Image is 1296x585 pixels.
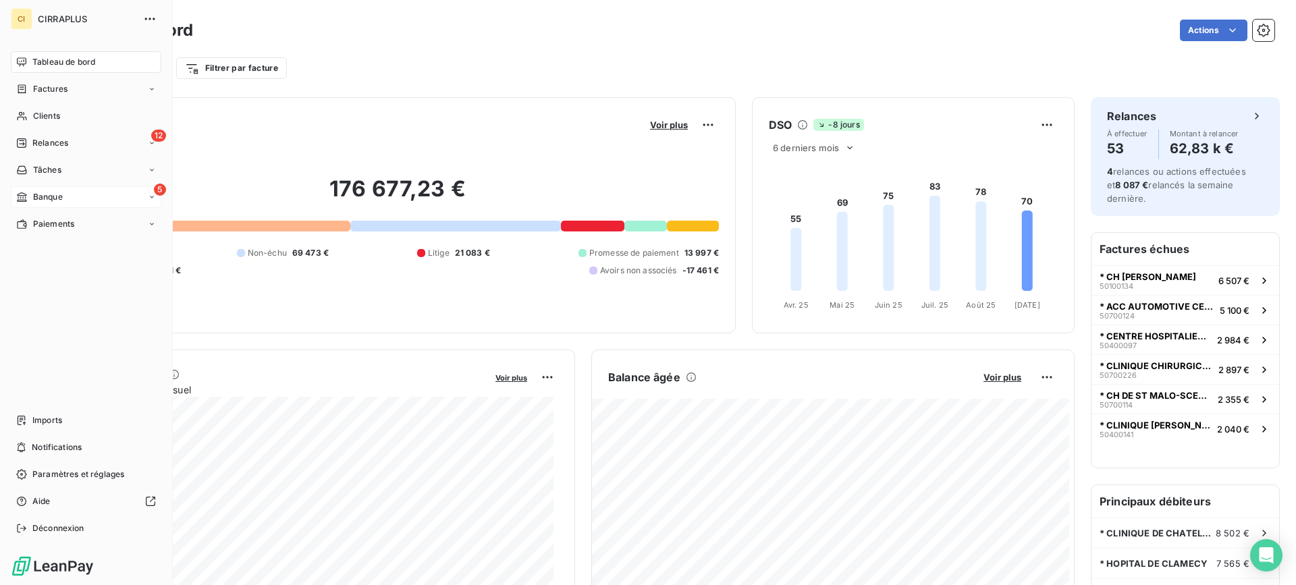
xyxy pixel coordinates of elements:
span: Voir plus [983,372,1021,383]
span: 2 355 € [1218,394,1249,405]
span: CIRRAPLUS [38,13,135,24]
button: Actions [1180,20,1247,41]
span: 8 087 € [1115,179,1148,190]
button: * CH DE ST MALO-SCES ECO.507001142 355 € [1091,384,1279,414]
span: Non-échu [248,247,287,259]
span: 69 473 € [292,247,329,259]
span: Tâches [33,164,61,176]
h6: Principaux débiteurs [1091,485,1279,518]
tspan: [DATE] [1015,300,1040,310]
span: * CLINIQUE [PERSON_NAME] (398SS) [1100,420,1212,430]
span: 5 100 € [1220,305,1249,316]
span: Avoirs non associés [600,264,677,277]
h6: Balance âgée [608,369,680,385]
span: Factures [33,83,67,95]
span: 2 040 € [1217,424,1249,435]
span: 2 897 € [1218,364,1249,375]
a: Aide [11,491,161,512]
span: À effectuer [1107,130,1147,138]
h6: DSO [769,117,792,133]
span: 50700226 [1100,371,1137,379]
h2: 176 677,23 € [76,175,719,216]
tspan: Août 25 [966,300,996,310]
button: * CLINIQUE CHIRURGICALE VIA DOMITIA507002262 897 € [1091,354,1279,384]
h6: Factures échues [1091,233,1279,265]
button: Voir plus [491,371,531,383]
span: Promesse de paiement [589,247,679,259]
span: Relances [32,137,68,149]
div: Open Intercom Messenger [1250,539,1282,572]
span: Imports [32,414,62,426]
button: * CH [PERSON_NAME]501001346 507 € [1091,265,1279,295]
button: * CENTRE HOSPITALIER [GEOGRAPHIC_DATA]504000972 984 € [1091,325,1279,354]
span: 13 997 € [684,247,719,259]
tspan: Mai 25 [830,300,855,310]
span: 6 derniers mois [773,142,839,153]
span: 8 502 € [1216,528,1249,538]
button: * ACC AUTOMOTIVE CELLS COMPANY507001245 100 € [1091,295,1279,325]
span: 4 [1107,166,1113,177]
span: -17 461 € [682,264,719,277]
span: Aide [32,495,51,507]
span: Tableau de bord [32,56,95,68]
h4: 62,83 k € [1170,138,1239,159]
span: * HOPITAL DE CLAMECY [1100,558,1208,569]
button: Voir plus [646,119,692,131]
tspan: Juil. 25 [921,300,948,310]
span: 50100134 [1100,282,1133,290]
span: * ACC AUTOMOTIVE CELLS COMPANY [1100,301,1214,312]
span: Notifications [32,441,82,453]
span: 50700114 [1100,401,1133,409]
span: relances ou actions effectuées et relancés la semaine dernière. [1107,166,1246,204]
span: 50700124 [1100,312,1135,320]
span: Voir plus [650,119,688,130]
span: * CH DE ST MALO-SCES ECO. [1100,390,1212,401]
span: 6 507 € [1218,275,1249,286]
span: 12 [151,130,166,142]
h4: 53 [1107,138,1147,159]
span: * CENTRE HOSPITALIER [GEOGRAPHIC_DATA] [1100,331,1212,341]
span: Paiements [33,218,74,230]
span: Litige [428,247,450,259]
span: 21 083 € [455,247,490,259]
span: Chiffre d'affaires mensuel [76,383,486,397]
img: Logo LeanPay [11,555,94,577]
div: CI [11,8,32,30]
span: 50400097 [1100,341,1137,350]
span: 5 [154,184,166,196]
h6: Relances [1107,108,1156,124]
button: * CLINIQUE [PERSON_NAME] (398SS)504001412 040 € [1091,414,1279,443]
span: * CH [PERSON_NAME] [1100,271,1196,282]
span: -8 jours [813,119,863,131]
span: * CLINIQUE CHIRURGICALE VIA DOMITIA [1100,360,1213,371]
span: 7 565 € [1216,558,1249,569]
span: Paramètres et réglages [32,468,124,480]
tspan: Juin 25 [875,300,902,310]
span: Déconnexion [32,522,84,534]
span: 50400141 [1100,430,1133,439]
span: Banque [33,191,63,203]
button: Filtrer par facture [176,57,287,79]
span: * CLINIQUE DE CHATELLERAULT [1100,528,1216,538]
span: Montant à relancer [1170,130,1239,138]
span: Voir plus [495,373,527,383]
span: Clients [33,110,60,122]
tspan: Avr. 25 [784,300,809,310]
button: Voir plus [979,371,1025,383]
span: 2 984 € [1217,335,1249,345]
